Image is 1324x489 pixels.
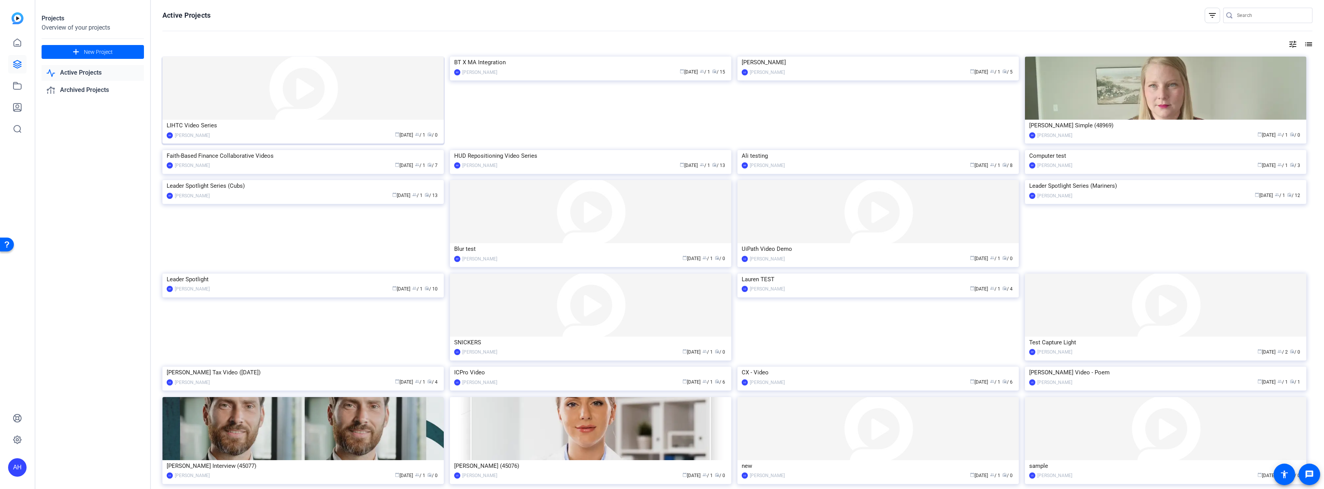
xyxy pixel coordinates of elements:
[702,349,707,354] span: group
[175,379,210,386] div: [PERSON_NAME]
[415,132,420,137] span: group
[750,162,785,169] div: [PERSON_NAME]
[71,47,81,57] mat-icon: add
[454,256,460,262] div: RP
[715,255,719,260] span: radio
[1257,472,1262,477] span: calendar_today
[392,286,397,290] span: calendar_today
[1029,379,1035,386] div: LG
[1029,337,1302,348] div: Test Capture Light
[1257,473,1276,478] span: [DATE]
[1257,162,1262,167] span: calendar_today
[175,132,210,139] div: [PERSON_NAME]
[1288,40,1297,49] mat-icon: tune
[425,192,429,197] span: radio
[1290,379,1294,384] span: radio
[742,286,748,292] div: LG
[462,162,497,169] div: [PERSON_NAME]
[715,472,719,477] span: radio
[680,163,698,168] span: [DATE]
[1277,349,1288,355] span: / 2
[415,379,420,384] span: group
[750,285,785,293] div: [PERSON_NAME]
[1002,69,1013,75] span: / 5
[715,379,725,385] span: / 6
[702,379,707,384] span: group
[970,379,988,385] span: [DATE]
[427,132,438,138] span: / 0
[990,286,1000,292] span: / 1
[750,68,785,76] div: [PERSON_NAME]
[682,256,700,261] span: [DATE]
[1029,132,1035,139] div: RP
[990,473,1000,478] span: / 1
[167,132,173,139] div: AH
[167,274,440,285] div: Leader Spotlight
[1002,256,1013,261] span: / 0
[395,473,413,478] span: [DATE]
[682,349,700,355] span: [DATE]
[42,65,144,81] a: Active Projects
[970,162,975,167] span: calendar_today
[415,472,420,477] span: group
[1277,162,1282,167] span: group
[1029,162,1035,169] div: RP
[680,162,684,167] span: calendar_today
[175,192,210,200] div: [PERSON_NAME]
[1029,349,1035,355] div: RP
[167,379,173,386] div: LG
[462,255,497,263] div: [PERSON_NAME]
[1002,379,1007,384] span: radio
[415,132,425,138] span: / 1
[990,162,995,167] span: group
[682,379,700,385] span: [DATE]
[970,379,975,384] span: calendar_today
[167,367,440,378] div: [PERSON_NAME] Tax Video ([DATE])
[1002,286,1007,290] span: radio
[392,193,410,198] span: [DATE]
[990,69,995,73] span: group
[715,256,725,261] span: / 0
[700,69,704,73] span: group
[712,69,725,75] span: / 15
[700,162,704,167] span: group
[742,367,1015,378] div: CX - Video
[415,379,425,385] span: / 1
[742,57,1015,68] div: [PERSON_NAME]
[1029,180,1302,192] div: Leader Spotlight Series (Mariners)
[454,69,460,75] div: RP
[1029,367,1302,378] div: [PERSON_NAME] Video - Poem
[1002,162,1007,167] span: radio
[1037,132,1072,139] div: [PERSON_NAME]
[454,472,460,479] div: LG
[462,379,497,386] div: [PERSON_NAME]
[8,458,27,477] div: AH
[1037,162,1072,169] div: [PERSON_NAME]
[12,12,23,24] img: blue-gradient.svg
[412,286,417,290] span: group
[1257,163,1276,168] span: [DATE]
[1290,132,1300,138] span: / 0
[1002,255,1007,260] span: radio
[1037,472,1072,479] div: [PERSON_NAME]
[1037,379,1072,386] div: [PERSON_NAME]
[715,473,725,478] span: / 0
[427,163,438,168] span: / 7
[1002,379,1013,385] span: / 6
[682,472,687,477] span: calendar_today
[742,460,1015,472] div: new
[712,163,725,168] span: / 13
[682,473,700,478] span: [DATE]
[990,379,995,384] span: group
[702,349,713,355] span: / 1
[970,163,988,168] span: [DATE]
[742,472,748,479] div: LG
[990,286,995,290] span: group
[412,193,423,198] span: / 1
[42,45,144,59] button: New Project
[42,14,144,23] div: Projects
[392,192,397,197] span: calendar_today
[700,69,710,75] span: / 1
[1002,472,1007,477] span: radio
[1257,349,1276,355] span: [DATE]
